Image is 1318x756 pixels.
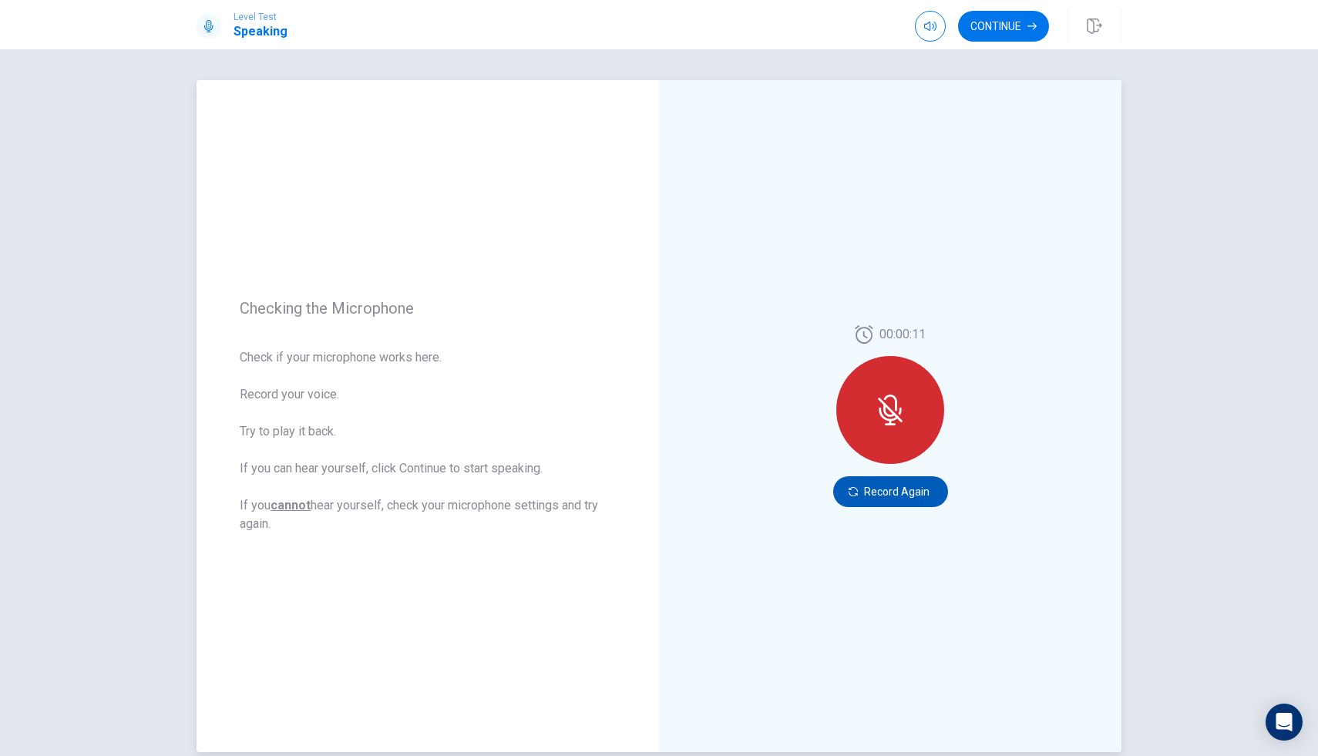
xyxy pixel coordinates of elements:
[240,348,616,533] span: Check if your microphone works here. Record your voice. Try to play it back. If you can hear your...
[958,11,1049,42] button: Continue
[271,498,311,512] u: cannot
[240,299,616,318] span: Checking the Microphone
[234,12,287,22] span: Level Test
[833,476,948,507] button: Record Again
[1266,704,1303,741] div: Open Intercom Messenger
[234,22,287,41] h1: Speaking
[879,325,926,344] span: 00:00:11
